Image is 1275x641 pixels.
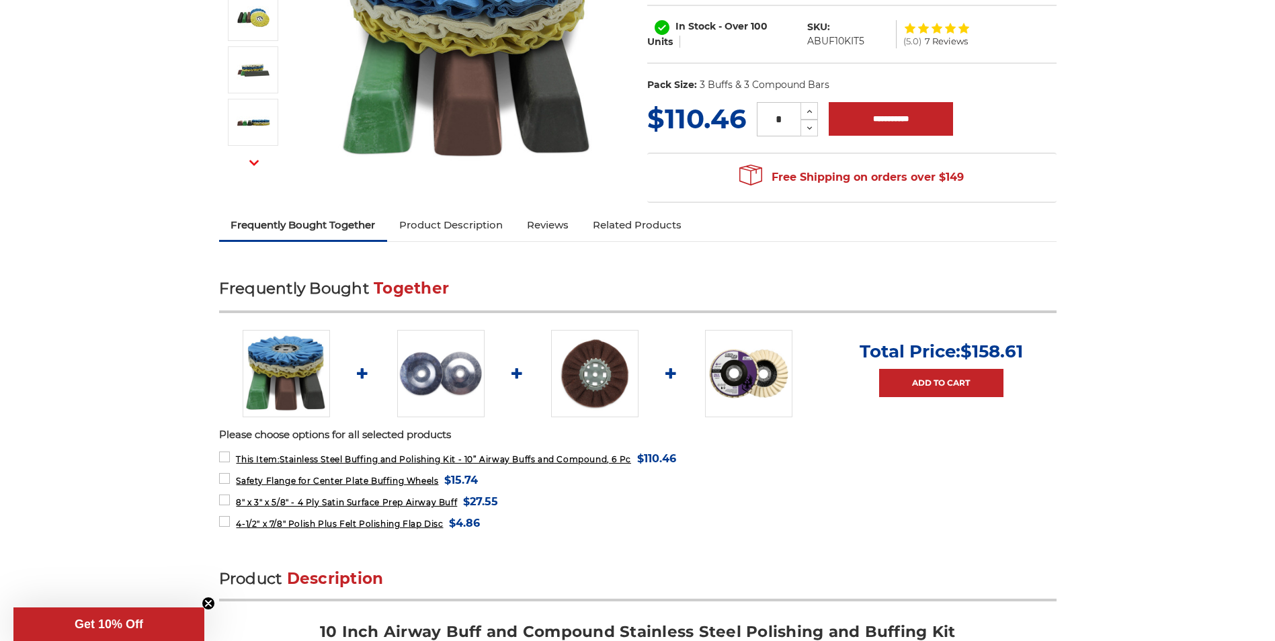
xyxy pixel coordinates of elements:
[236,454,630,464] span: Stainless Steel Buffing and Polishing Kit - 10” Airway Buffs and Compound, 6 Pc
[236,476,438,486] span: Safety Flange for Center Plate Buffing Wheels
[449,514,480,532] span: $4.86
[237,53,270,87] img: Stainless Steel Buffing and Polishing Kit - 10” Airway Buffs and Compound, 6 Pc
[236,454,280,464] strong: This Item:
[236,497,457,507] span: 8" x 3" x 5/8" - 4 Ply Satin Surface Prep Airway Buff
[718,20,748,32] span: - Over
[374,279,449,298] span: Together
[238,148,270,177] button: Next
[13,607,204,641] div: Get 10% OffClose teaser
[647,102,746,135] span: $110.46
[75,617,143,631] span: Get 10% Off
[751,20,768,32] span: 100
[647,36,673,48] span: Units
[647,78,697,92] dt: Pack Size:
[860,341,1023,362] p: Total Price:
[960,341,1023,362] span: $158.61
[237,1,270,34] img: Stainless Steel 10 inch airway buff and polishing compound kit
[581,210,694,240] a: Related Products
[219,569,282,588] span: Product
[463,493,498,511] span: $27.55
[879,369,1003,397] a: Add to Cart
[700,78,829,92] dd: 3 Buffs & 3 Compound Bars
[387,210,515,240] a: Product Description
[219,427,1057,443] p: Please choose options for all selected products
[237,105,270,139] img: Stainless Steel Buffing and Polishing Kit - 10” Airway Buffs and Compound, 6 Pc
[243,330,330,417] img: 10 inch airway buff and polishing compound kit for stainless steel
[807,20,830,34] dt: SKU:
[807,34,864,48] dd: ABUF10KIT5
[515,210,581,240] a: Reviews
[637,450,676,468] span: $110.46
[925,37,968,46] span: 7 Reviews
[739,164,964,191] span: Free Shipping on orders over $149
[202,597,215,610] button: Close teaser
[219,210,388,240] a: Frequently Bought Together
[444,471,478,489] span: $15.74
[219,279,369,298] span: Frequently Bought
[675,20,716,32] span: In Stock
[236,519,443,529] span: 4-1/2" x 7/8" Polish Plus Felt Polishing Flap Disc
[903,37,921,46] span: (5.0)
[287,569,384,588] span: Description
